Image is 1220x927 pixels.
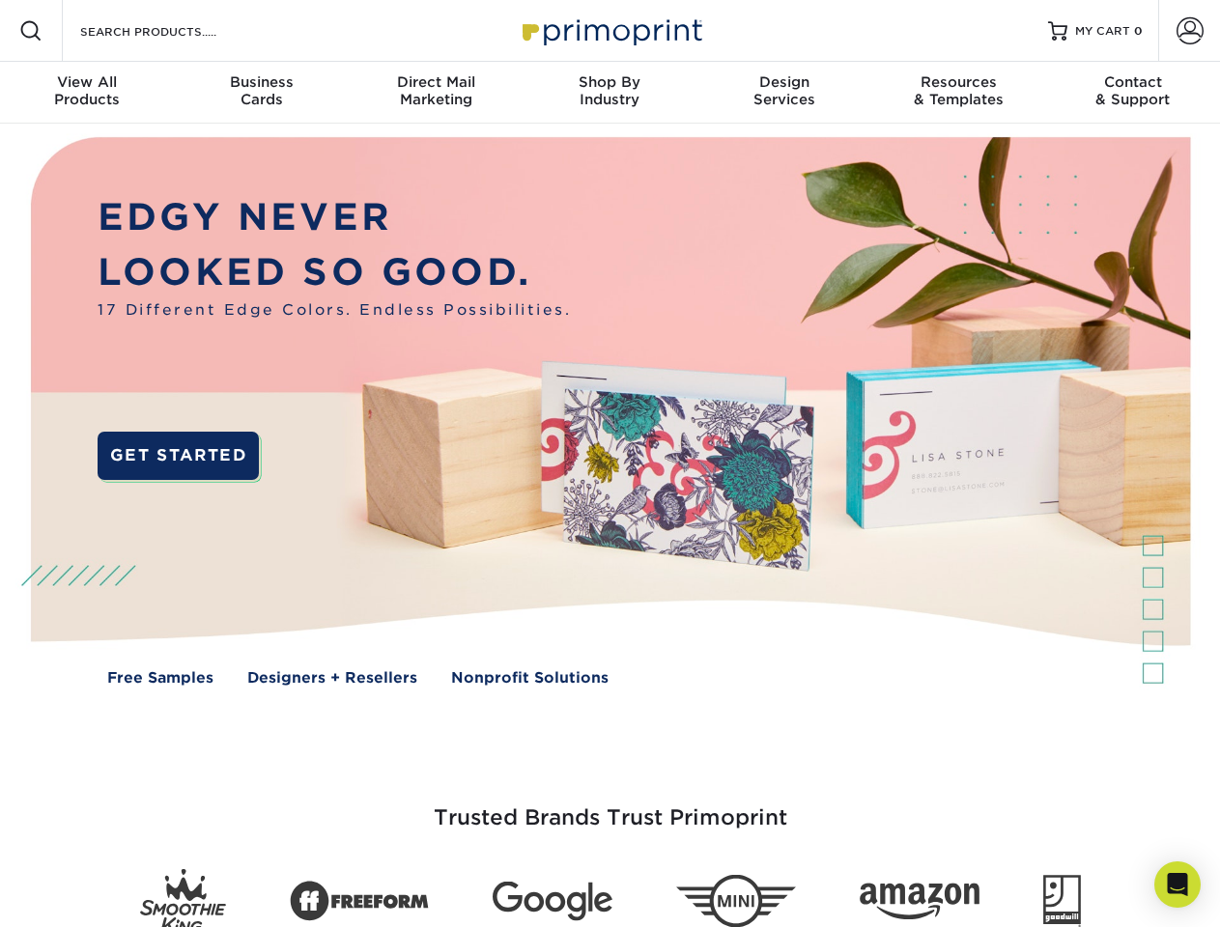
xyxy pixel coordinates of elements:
a: Free Samples [107,667,213,689]
span: Direct Mail [349,73,523,91]
a: Direct MailMarketing [349,62,523,124]
a: Shop ByIndustry [523,62,696,124]
span: Resources [871,73,1045,91]
span: 0 [1134,24,1143,38]
a: Contact& Support [1046,62,1220,124]
img: Goodwill [1043,875,1081,927]
div: & Templates [871,73,1045,108]
p: EDGY NEVER [98,190,571,245]
div: Cards [174,73,348,108]
img: Amazon [860,884,979,920]
a: Nonprofit Solutions [451,667,609,689]
span: 17 Different Edge Colors. Endless Possibilities. [98,299,571,322]
a: GET STARTED [98,432,259,480]
img: Primoprint [514,10,707,51]
h3: Trusted Brands Trust Primoprint [45,759,1176,854]
span: MY CART [1075,23,1130,40]
img: Google [493,882,612,921]
a: Resources& Templates [871,62,1045,124]
span: Contact [1046,73,1220,91]
div: Industry [523,73,696,108]
div: Services [697,73,871,108]
span: Shop By [523,73,696,91]
div: Open Intercom Messenger [1154,861,1201,908]
p: LOOKED SO GOOD. [98,245,571,300]
a: BusinessCards [174,62,348,124]
div: & Support [1046,73,1220,108]
span: Business [174,73,348,91]
a: DesignServices [697,62,871,124]
span: Design [697,73,871,91]
input: SEARCH PRODUCTS..... [78,19,267,42]
div: Marketing [349,73,523,108]
a: Designers + Resellers [247,667,417,689]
